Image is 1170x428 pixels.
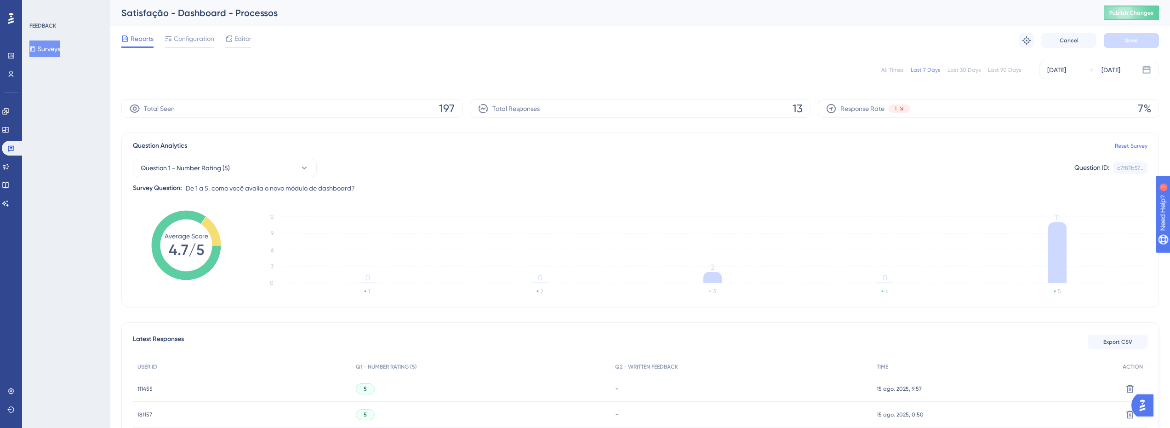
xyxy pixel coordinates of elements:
span: Export CSV [1103,338,1132,346]
span: De 1 a 5, como você avalia o novo módulo de dashboard? [186,183,355,194]
button: Question 1 - Number Rating (5) [133,159,317,177]
span: Latest Responses [133,334,184,350]
span: 7% [1138,101,1151,116]
span: Response Rate [840,103,885,114]
button: Save [1104,33,1159,48]
span: Q2 - WRITTEN FEEDBACK [615,363,678,370]
span: Publish Changes [1109,9,1153,17]
button: Publish Changes [1104,6,1159,20]
tspan: 4.7/5 [169,241,204,259]
span: 197 [439,101,455,116]
tspan: Average Score [165,232,208,240]
span: USER ID [137,363,157,370]
tspan: 6 [271,247,274,253]
button: Cancel [1041,33,1096,48]
tspan: 0 [365,273,370,282]
span: TIME [877,363,888,370]
div: [DATE] [1102,64,1120,75]
div: - [615,410,868,419]
span: Cancel [1060,37,1079,44]
span: 5 [364,411,367,418]
tspan: 0 [538,273,542,282]
tspan: 0 [883,273,887,282]
span: 13 [793,101,803,116]
tspan: 12 [269,214,274,220]
span: Q1 - NUMBER RATING (5) [356,363,417,370]
div: - [615,384,868,393]
text: 3 [713,288,716,295]
a: Reset Survey [1115,142,1147,150]
span: ACTION [1123,363,1143,370]
span: Editor [234,33,251,44]
div: Last 30 Days [947,66,981,74]
tspan: 9 [271,230,274,237]
button: Export CSV [1088,335,1147,349]
text: 1 [368,288,370,295]
tspan: 11 [1055,213,1060,222]
tspan: 2 [711,263,714,272]
text: 4 [885,288,889,295]
div: [DATE] [1047,64,1066,75]
div: 1 [64,5,67,12]
span: 15 ago. 2025, 0:50 [877,411,924,418]
div: Survey Question: [133,183,182,194]
span: 15 ago. 2025, 9:57 [877,385,922,393]
span: Reports [131,33,154,44]
div: Last 90 Days [988,66,1021,74]
tspan: 0 [270,280,274,286]
span: Question Analytics [133,140,187,151]
div: Satisfação - Dashboard - Processos [121,6,1081,19]
div: c7f87b57... [1117,164,1143,172]
div: All Times [881,66,903,74]
text: 2 [541,288,543,295]
span: Configuration [174,33,214,44]
div: FEEDBACK [29,22,56,29]
span: Need Help? [22,2,57,13]
span: 181157 [137,411,152,418]
span: 111455 [137,385,153,393]
span: Question 1 - Number Rating (5) [141,162,230,174]
span: Total Responses [492,103,540,114]
div: Question ID: [1074,162,1109,174]
tspan: 3 [271,263,274,270]
span: Total Seen [144,103,175,114]
span: 1 [895,105,896,112]
button: Surveys [29,40,60,57]
iframe: UserGuiding AI Assistant Launcher [1131,392,1159,419]
text: 5 [1058,288,1061,295]
span: 5 [364,385,367,393]
div: Last 7 Days [911,66,940,74]
span: Save [1125,37,1138,44]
